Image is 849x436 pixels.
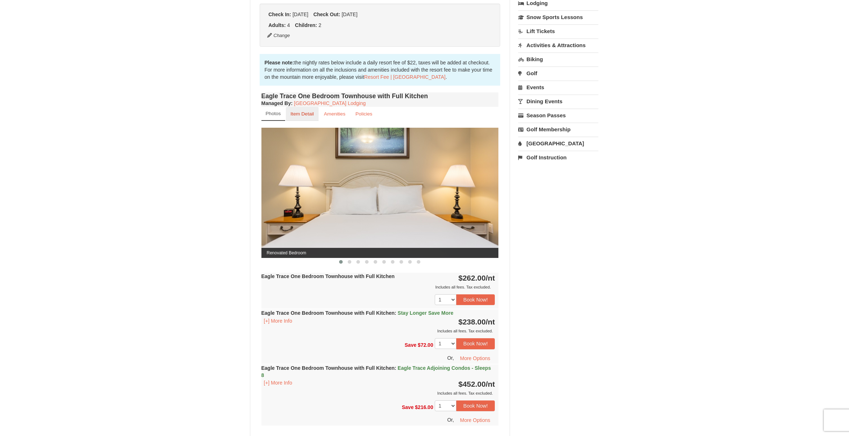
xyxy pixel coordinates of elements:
span: 4 [287,22,290,28]
span: $216.00 [415,404,433,410]
span: Save [405,342,416,348]
small: Item Detail [291,111,314,117]
div: Includes all fees. Tax excluded. [261,283,495,291]
strong: Eagle Trace One Bedroom Townhouse with Full Kitchen [261,365,491,378]
button: Change [267,32,291,40]
span: /nt [486,274,495,282]
span: [DATE] [342,12,357,17]
a: Item Detail [286,107,319,121]
span: [DATE] [292,12,308,17]
span: 2 [319,22,321,28]
span: Renovated Bedroom [261,248,499,258]
a: Season Passes [518,109,598,122]
button: [+] More Info [261,317,295,325]
span: : [394,310,396,316]
strong: Please note: [265,60,294,65]
a: Photos [261,107,285,121]
strong: Check In: [269,12,291,17]
button: Book Now! [456,400,495,411]
a: [GEOGRAPHIC_DATA] Lodging [294,100,366,106]
strong: Check Out: [313,12,340,17]
span: $238.00 [458,318,486,326]
strong: $262.00 [458,274,495,282]
span: : [394,365,396,371]
img: Renovated Bedroom [261,128,499,258]
span: /nt [486,380,495,388]
a: Dining Events [518,95,598,108]
a: Golf [518,67,598,80]
small: Photos [266,111,281,116]
button: More Options [455,415,495,426]
span: Or, [447,355,454,360]
a: Policies [351,107,377,121]
a: Biking [518,53,598,66]
a: [GEOGRAPHIC_DATA] [518,137,598,150]
strong: : [261,100,293,106]
a: Amenities [319,107,350,121]
button: Book Now! [456,294,495,305]
span: $452.00 [458,380,486,388]
a: Golf Membership [518,123,598,136]
strong: Eagle Trace One Bedroom Townhouse with Full Kitchen [261,310,453,316]
div: the nightly rates below include a daily resort fee of $22, taxes will be added at checkout. For m... [260,54,501,86]
strong: Eagle Trace One Bedroom Townhouse with Full Kitchen [261,273,395,279]
div: Includes all fees. Tax excluded. [261,390,495,397]
strong: Children: [295,22,317,28]
h4: Eagle Trace One Bedroom Townhouse with Full Kitchen [261,92,499,100]
small: Amenities [324,111,346,117]
a: Activities & Attractions [518,38,598,52]
div: Includes all fees. Tax excluded. [261,327,495,335]
button: Book Now! [456,338,495,349]
span: Save [402,404,414,410]
a: Events [518,81,598,94]
a: Golf Instruction [518,151,598,164]
button: [+] More Info [261,379,295,387]
span: Stay Longer Save More [398,310,453,316]
span: Or, [447,417,454,423]
span: $72.00 [418,342,433,348]
span: Eagle Trace Adjoining Condos - Sleeps 8 [261,365,491,378]
strong: Adults: [269,22,286,28]
button: More Options [455,353,495,364]
span: Managed By [261,100,291,106]
small: Policies [355,111,372,117]
a: Resort Fee | [GEOGRAPHIC_DATA] [364,74,446,80]
span: /nt [486,318,495,326]
a: Lift Tickets [518,24,598,38]
a: Snow Sports Lessons [518,10,598,24]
